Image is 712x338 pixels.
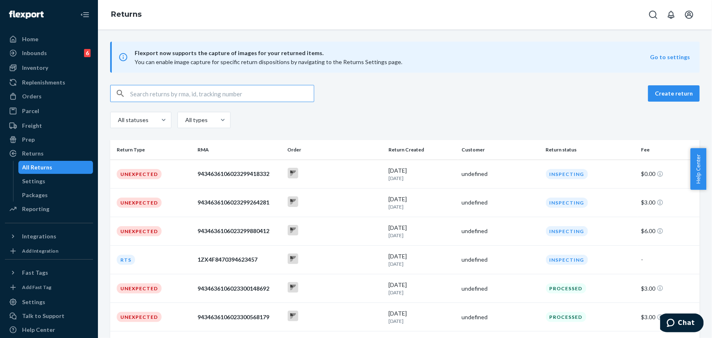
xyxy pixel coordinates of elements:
button: Fast Tags [5,266,93,279]
div: Inspecting [546,198,588,208]
div: RTS [117,255,135,265]
a: All Returns [18,161,93,174]
div: Settings [22,177,46,185]
a: Help Center [5,323,93,336]
div: 6 [84,49,91,57]
div: Inspecting [546,255,588,265]
div: [DATE] [388,224,455,239]
td: $3.00 [638,188,700,217]
td: $0.00 [638,160,700,188]
a: Add Fast Tag [5,282,93,292]
a: Replenishments [5,76,93,89]
ol: breadcrumbs [104,3,148,27]
div: undefined [461,170,539,178]
p: [DATE] [388,175,455,182]
div: - [641,256,693,264]
div: Processed [546,312,586,322]
button: Go to settings [650,53,690,61]
div: Help Center [22,326,55,334]
div: Replenishments [22,78,65,87]
button: Open notifications [663,7,679,23]
div: 9434636106023299264281 [197,198,281,207]
iframe: Opens a widget where you can chat to one of our agents [660,314,704,334]
a: Settings [18,175,93,188]
button: Open Search Box [645,7,661,23]
button: Integrations [5,230,93,243]
div: Add Integration [22,247,58,254]
th: RMA [194,140,284,160]
p: [DATE] [388,232,455,239]
a: Prep [5,133,93,146]
a: Reporting [5,202,93,216]
th: Return Type [110,140,194,160]
a: Inventory [5,61,93,74]
div: [DATE] [388,195,455,210]
div: undefined [461,198,539,207]
div: Freight [22,122,42,130]
div: [DATE] [388,281,455,296]
th: Customer [458,140,542,160]
div: Processed [546,283,586,294]
input: Search returns by rma, id, tracking number [130,85,314,102]
div: Unexpected [117,169,162,179]
div: Inventory [22,64,48,72]
div: Fast Tags [22,269,48,277]
p: [DATE] [388,203,455,210]
a: Settings [5,296,93,309]
div: Add Fast Tag [22,284,51,291]
a: Returns [111,10,142,19]
a: Packages [18,189,93,202]
span: Flexport now supports the capture of images for your returned items. [135,48,650,58]
p: [DATE] [388,318,455,325]
td: $3.00 [638,303,700,331]
div: Prep [22,136,35,144]
button: Create return [648,85,700,102]
div: Unexpected [117,198,162,208]
a: Freight [5,119,93,132]
div: All types [185,116,206,124]
div: All statuses [118,116,147,124]
td: $6.00 [638,217,700,245]
div: Settings [22,298,45,306]
th: Return status [543,140,638,160]
div: [DATE] [388,252,455,267]
div: Orders [22,92,42,100]
div: Inspecting [546,169,588,179]
th: Fee [638,140,700,160]
div: Unexpected [117,312,162,322]
div: [DATE] [388,309,455,325]
div: [DATE] [388,167,455,182]
div: Unexpected [117,226,162,236]
div: Integrations [22,232,56,240]
img: Flexport logo [9,11,44,19]
div: Inbounds [22,49,47,57]
td: $3.00 [638,274,700,303]
button: Help Center [690,148,706,190]
div: Unexpected [117,283,162,294]
a: Orders [5,90,93,103]
a: Parcel [5,105,93,118]
button: Close Navigation [77,7,93,23]
button: Talk to Support [5,309,93,322]
a: Add Integration [5,246,93,256]
div: Reporting [22,205,49,213]
th: Order [284,140,386,160]
div: Packages [22,191,48,199]
a: Inbounds6 [5,47,93,60]
button: Open account menu [681,7,697,23]
div: Parcel [22,107,39,115]
div: 9434636106023299418332 [197,170,281,178]
div: Returns [22,149,44,158]
div: 9434636106023300148692 [197,285,281,293]
div: undefined [461,285,539,293]
div: undefined [461,256,539,264]
th: Return Created [385,140,458,160]
div: undefined [461,227,539,235]
div: 9434636106023299880412 [197,227,281,235]
div: 9434636106023300568179 [197,313,281,321]
div: All Returns [22,163,53,171]
span: You can enable image capture for specific return dispositions by navigating to the Returns Settin... [135,58,402,65]
div: Home [22,35,38,43]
